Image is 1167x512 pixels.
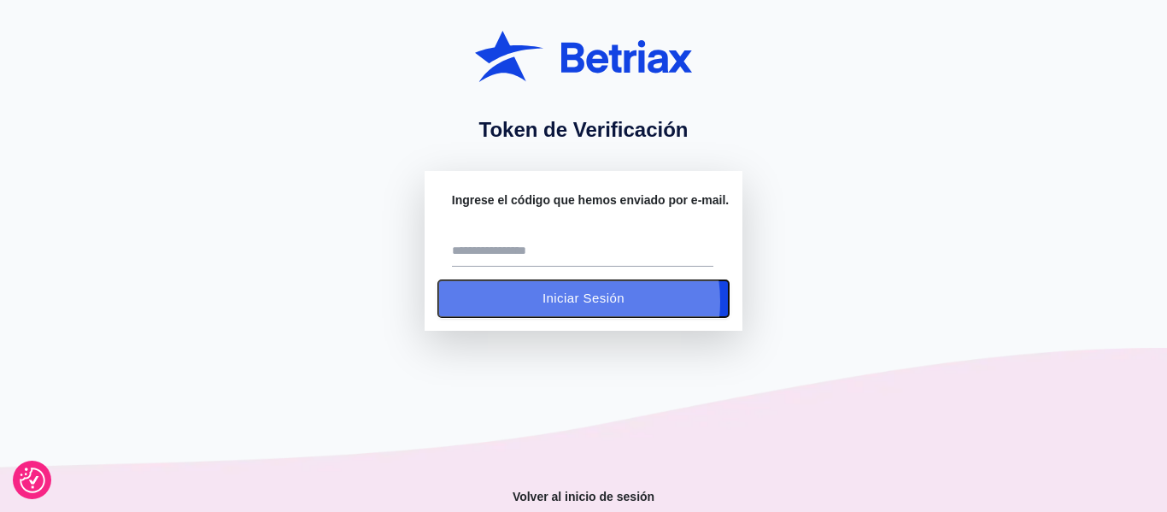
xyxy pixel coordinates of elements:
label: Ingrese el código que hemos enviado por e-mail. [452,191,729,209]
span: Iniciar Sesión [542,287,625,309]
button: Iniciar Sesión [438,280,729,316]
img: Revisit consent button [20,468,45,493]
h1: Token de Verificación [479,116,689,144]
button: Preferencias de consentimiento [20,468,45,493]
a: Volver al inicio de sesión [513,488,654,505]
